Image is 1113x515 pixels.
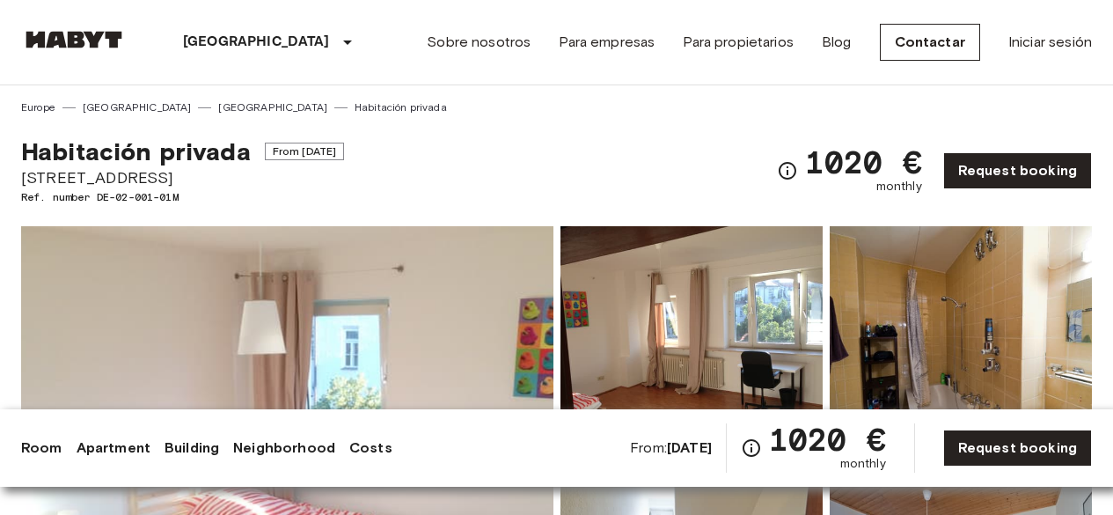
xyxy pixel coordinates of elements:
[805,146,922,178] span: 1020 €
[21,438,62,459] a: Room
[560,226,823,457] img: Picture of unit DE-02-001-01M
[165,438,219,459] a: Building
[77,438,150,459] a: Apartment
[683,32,794,53] a: Para propietarios
[667,439,712,456] b: [DATE]
[355,99,447,115] a: Habitación privada
[741,438,762,459] svg: Check cost overview for full price breakdown. Please note that discounts apply to new joiners onl...
[183,32,330,53] p: [GEOGRAPHIC_DATA]
[840,455,886,473] span: monthly
[218,99,327,115] a: [GEOGRAPHIC_DATA]
[769,423,886,455] span: 1020 €
[777,160,798,181] svg: Check cost overview for full price breakdown. Please note that discounts apply to new joiners onl...
[21,99,55,115] a: Europe
[830,226,1092,457] img: Picture of unit DE-02-001-01M
[943,152,1092,189] a: Request booking
[880,24,980,61] a: Contactar
[876,178,922,195] span: monthly
[265,143,345,160] span: From [DATE]
[21,31,127,48] img: Habyt
[1008,32,1092,53] a: Iniciar sesión
[21,136,251,166] span: Habitación privada
[559,32,655,53] a: Para empresas
[943,430,1092,467] a: Request booking
[822,32,852,53] a: Blog
[349,438,392,459] a: Costs
[21,166,344,189] span: [STREET_ADDRESS]
[233,438,335,459] a: Neighborhood
[427,32,531,53] a: Sobre nosotros
[83,99,192,115] a: [GEOGRAPHIC_DATA]
[21,189,344,205] span: Ref. number DE-02-001-01M
[630,438,712,458] span: From:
